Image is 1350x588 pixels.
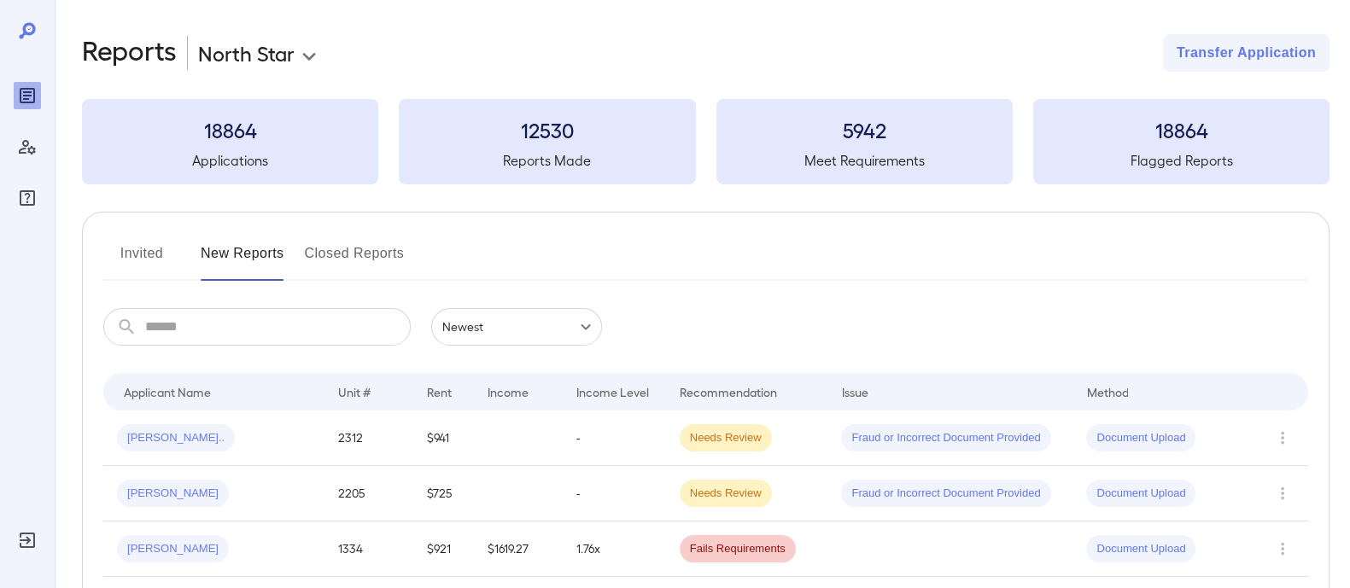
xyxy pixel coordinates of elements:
[841,381,868,402] div: Issue
[431,308,602,346] div: Newest
[82,34,177,72] h2: Reports
[576,381,649,402] div: Income Level
[338,381,371,402] div: Unit #
[198,39,295,67] p: North Star
[117,486,229,502] span: [PERSON_NAME]
[324,521,413,577] td: 1334
[14,133,41,160] div: Manage Users
[1033,116,1330,143] h3: 18864
[427,381,454,402] div: Rent
[841,486,1050,502] span: Fraud or Incorrect Document Provided
[680,541,796,557] span: Fails Requirements
[14,527,41,554] div: Log Out
[716,116,1013,143] h3: 5942
[413,521,474,577] td: $921
[680,430,772,446] span: Needs Review
[680,381,777,402] div: Recommendation
[1086,381,1128,402] div: Method
[1033,150,1330,171] h5: Flagged Reports
[14,184,41,212] div: FAQ
[680,486,772,502] span: Needs Review
[117,430,235,446] span: [PERSON_NAME]..
[1163,34,1330,72] button: Transfer Application
[1086,430,1195,446] span: Document Upload
[413,466,474,521] td: $725
[82,116,378,143] h3: 18864
[1086,486,1195,502] span: Document Upload
[399,116,695,143] h3: 12530
[413,410,474,466] td: $941
[1269,424,1296,451] button: Row Actions
[103,240,180,281] button: Invited
[324,466,413,521] td: 2205
[1086,541,1195,557] span: Document Upload
[841,430,1050,446] span: Fraud or Incorrect Document Provided
[305,240,405,281] button: Closed Reports
[14,82,41,109] div: Reports
[82,99,1330,184] summary: 18864Applications12530Reports Made5942Meet Requirements18864Flagged Reports
[1269,480,1296,507] button: Row Actions
[399,150,695,171] h5: Reports Made
[117,541,229,557] span: [PERSON_NAME]
[716,150,1013,171] h5: Meet Requirements
[563,410,666,466] td: -
[1269,535,1296,562] button: Row Actions
[324,410,413,466] td: 2312
[124,381,211,402] div: Applicant Name
[474,521,563,577] td: $1619.27
[563,466,666,521] td: -
[563,521,666,577] td: 1.76x
[201,240,284,281] button: New Reports
[82,150,378,171] h5: Applications
[488,381,529,402] div: Income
